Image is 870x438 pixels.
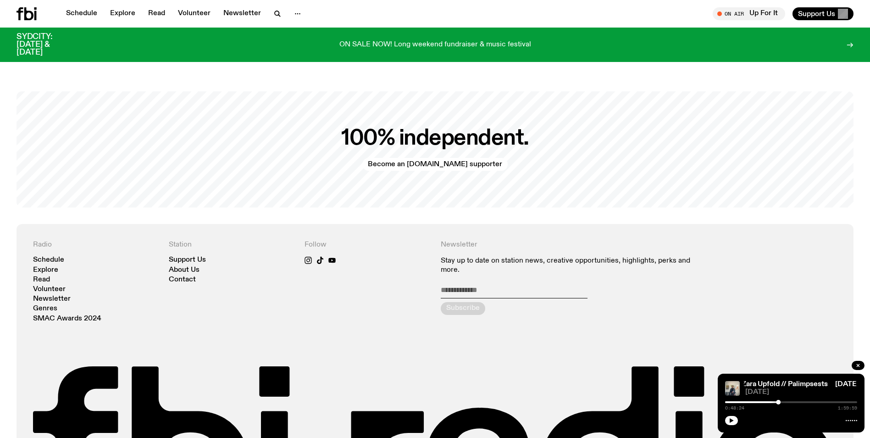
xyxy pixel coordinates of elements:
[798,10,835,18] span: Support Us
[725,406,744,410] span: 0:48:24
[33,305,57,312] a: Genres
[169,276,196,283] a: Contact
[105,7,141,20] a: Explore
[143,7,171,20] a: Read
[713,7,785,20] button: On AirUp For It
[169,241,294,249] h4: Station
[33,296,71,303] a: Newsletter
[745,389,857,396] span: [DATE]
[33,286,66,293] a: Volunteer
[725,381,740,396] img: Tash Brobyn at their exhibition, Palimpsests at Goodspace Gallery
[441,302,485,315] button: Subscribe
[218,7,266,20] a: Newsletter
[17,33,75,56] h3: SYDCITY: [DATE] & [DATE]
[61,7,103,20] a: Schedule
[33,276,50,283] a: Read
[169,267,199,274] a: About Us
[792,7,853,20] button: Support Us
[441,241,701,249] h4: Newsletter
[33,315,101,322] a: SMAC Awards 2024
[362,158,508,171] a: Become an [DOMAIN_NAME] supporter
[33,267,58,274] a: Explore
[678,381,828,388] a: [DATE] Lunch with Zara Upfold // Palimpsests
[33,241,158,249] h4: Radio
[33,257,64,264] a: Schedule
[339,41,531,49] p: ON SALE NOW! Long weekend fundraiser & music festival
[838,406,857,410] span: 1:59:59
[341,128,529,149] h2: 100% independent.
[441,257,701,274] p: Stay up to date on station news, creative opportunities, highlights, perks and more.
[169,257,206,264] a: Support Us
[305,241,429,249] h4: Follow
[172,7,216,20] a: Volunteer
